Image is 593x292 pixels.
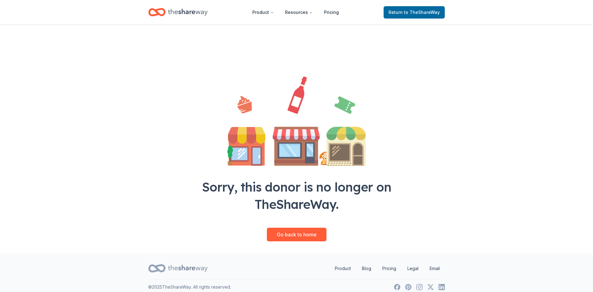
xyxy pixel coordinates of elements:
div: Sorry, this donor is no longer on TheShareWay. [188,178,405,213]
nav: quick links [330,262,445,275]
a: Legal [402,262,423,275]
a: Returnto TheShareWay [384,6,445,19]
a: Pricing [377,262,401,275]
button: Resources [280,6,318,19]
button: Product [247,6,279,19]
a: Product [330,262,356,275]
a: Email [425,262,445,275]
span: Return [389,9,440,16]
nav: Main [247,5,344,19]
a: Blog [357,262,376,275]
img: Illustration for landing page [227,76,366,166]
a: Home [148,5,208,19]
p: © 2025 TheShareWay. All rights reserved. [148,283,231,291]
span: to TheShareWay [404,10,440,15]
a: Go back to home [267,228,326,241]
a: Pricing [319,6,344,19]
